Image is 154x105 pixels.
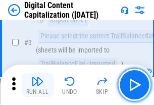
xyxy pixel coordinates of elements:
[96,89,109,95] div: Skip
[21,73,54,97] button: Run All
[24,38,32,46] span: # 3
[8,4,20,16] img: Back
[86,73,118,97] button: Skip
[62,89,77,95] div: Undo
[121,6,129,14] img: Support
[64,75,76,87] img: Undo
[38,58,117,70] div: TrailBalanceFlat - imported
[54,73,86,97] button: Undo
[26,89,49,95] div: Run All
[134,4,146,16] img: Settings menu
[48,14,88,26] div: Import Sheet
[126,77,142,93] img: Main button
[24,1,117,20] div: Digital Content Capitalization ([DATE])
[31,75,43,87] img: Run All
[96,75,108,87] img: Skip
